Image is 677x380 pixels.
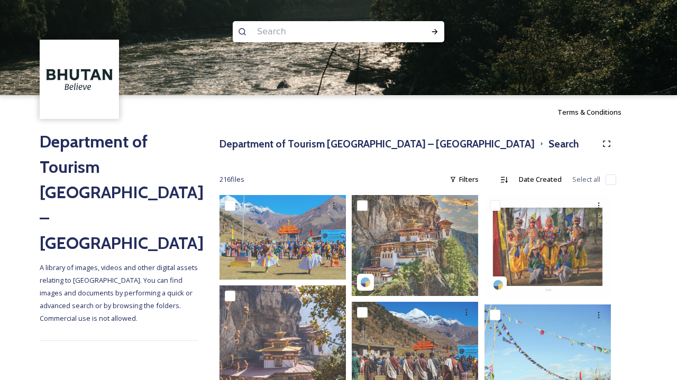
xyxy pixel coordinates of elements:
[219,136,535,152] h3: Department of Tourism [GEOGRAPHIC_DATA] – [GEOGRAPHIC_DATA]
[493,280,504,290] img: snapsea-logo.png
[548,136,579,152] h3: Search
[514,169,567,190] div: Date Created
[557,107,621,117] span: Terms & Conditions
[484,195,611,299] img: rudymareelphotography-18021332284558272.jpg
[40,263,199,323] span: A library of images, videos and other digital assets relating to [GEOGRAPHIC_DATA]. You can find ...
[360,277,371,288] img: snapsea-logo.png
[219,174,244,184] span: 216 file s
[352,195,478,296] img: jphowphotos-17938400438532298.jpg
[444,169,484,190] div: Filters
[572,174,600,184] span: Select all
[40,129,198,256] h2: Department of Tourism [GEOGRAPHIC_DATA] – [GEOGRAPHIC_DATA]
[41,41,118,118] img: BT_Logo_BB_Lockup_CMYK_High%2520Res.jpg
[219,195,346,279] img: LLL02796.jpg
[252,20,397,43] input: Search
[557,106,637,118] a: Terms & Conditions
